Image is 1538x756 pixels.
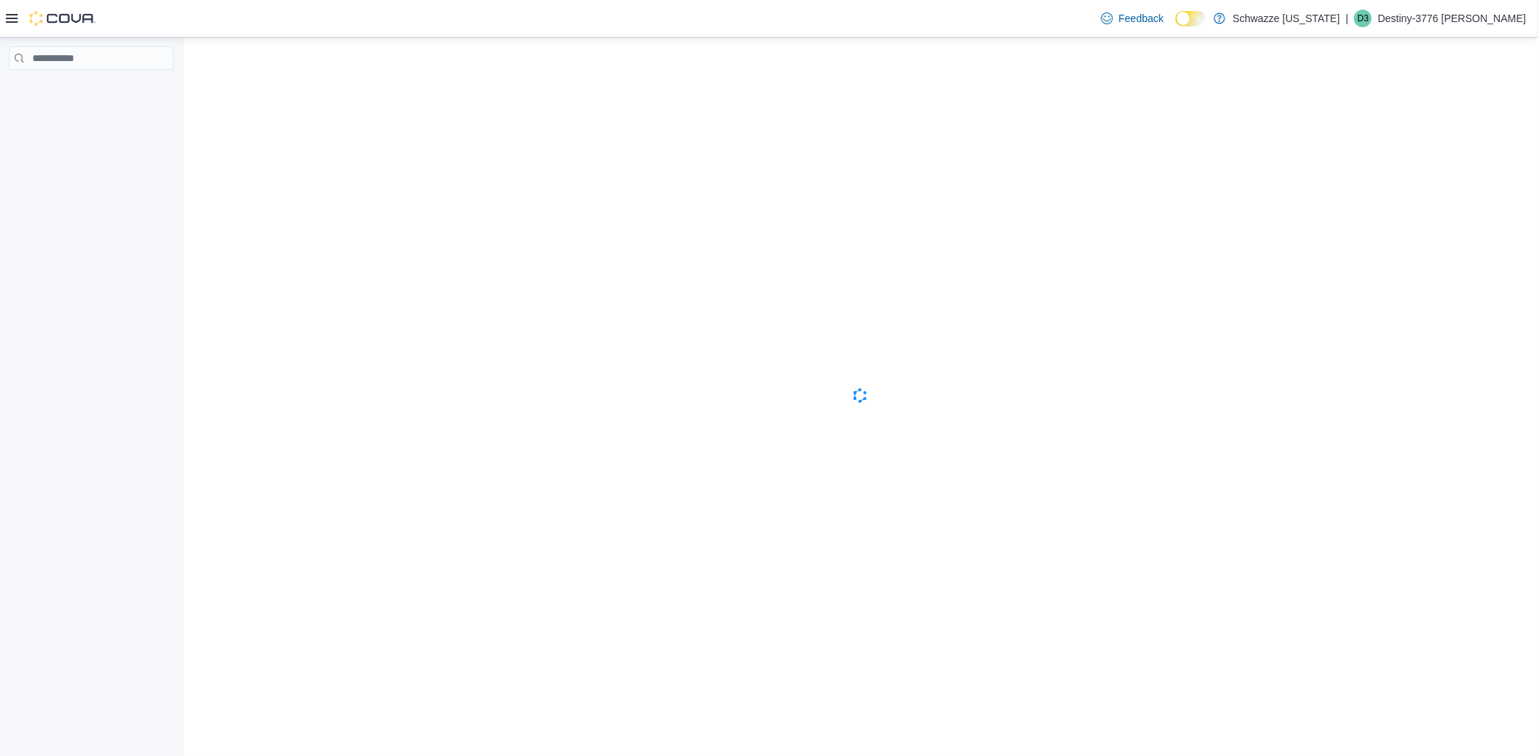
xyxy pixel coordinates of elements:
[9,73,174,108] nav: Complex example
[29,11,96,26] img: Cova
[1233,10,1340,27] p: Schwazze [US_STATE]
[1346,10,1349,27] p: |
[1119,11,1164,26] span: Feedback
[1354,10,1372,27] div: Destiny-3776 Herrera
[1095,4,1170,33] a: Feedback
[1378,10,1526,27] p: Destiny-3776 [PERSON_NAME]
[1358,10,1369,27] span: D3
[1176,11,1206,26] input: Dark Mode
